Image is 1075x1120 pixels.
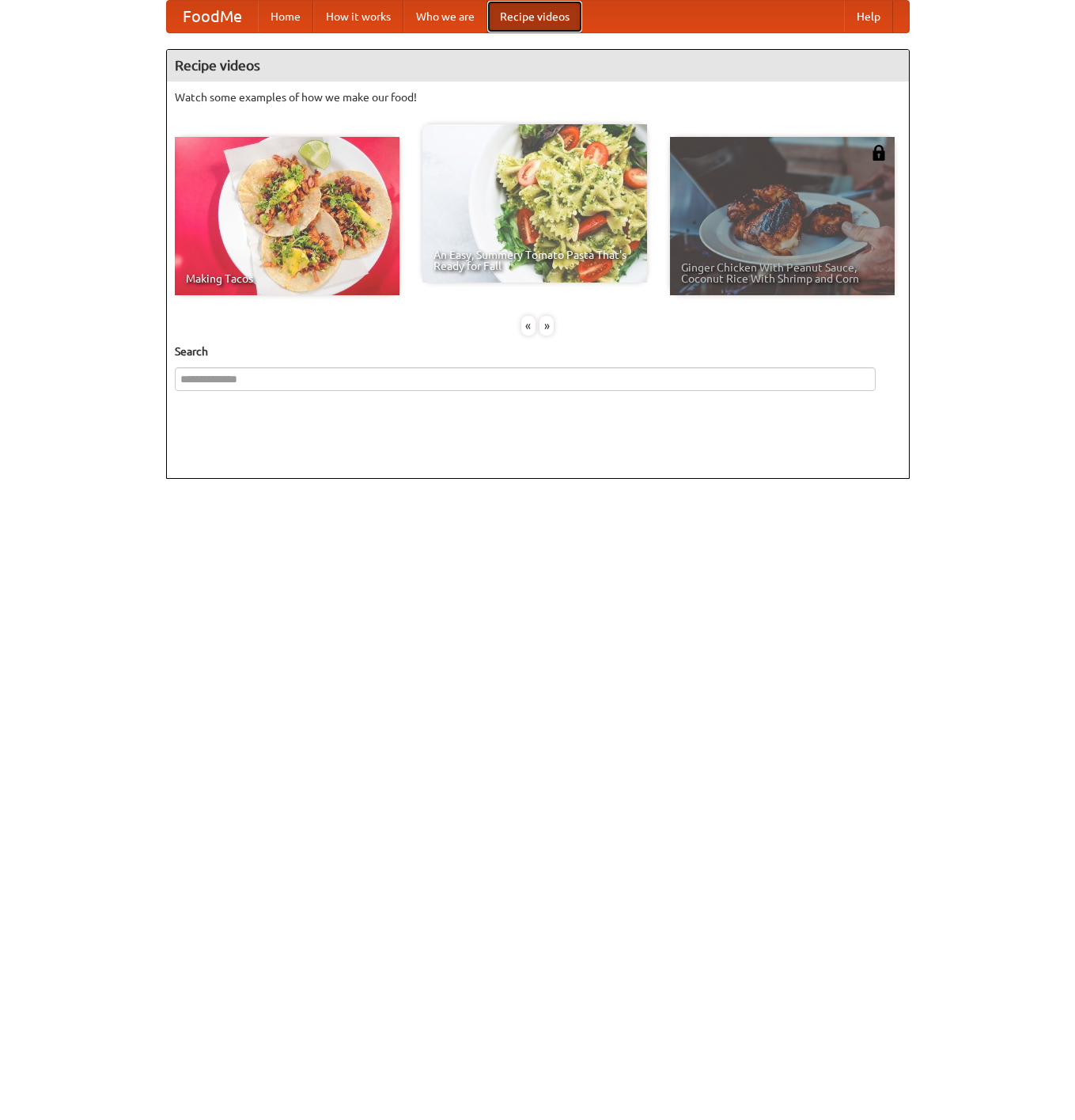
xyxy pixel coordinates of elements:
span: An Easy, Summery Tomato Pasta That's Ready for Fall [433,249,636,271]
a: FoodMe [167,1,258,32]
div: « [521,316,536,336]
img: 483408.png [871,145,887,161]
a: Who we are [403,1,487,32]
span: Making Tacos [186,273,388,284]
a: Home [258,1,313,32]
a: Recipe videos [487,1,582,32]
p: Watch some examples of how we make our food! [175,89,901,105]
h5: Search [175,344,901,359]
a: Making Tacos [175,137,399,295]
a: Help [844,1,893,32]
h4: Recipe videos [167,50,909,82]
a: An Easy, Summery Tomato Pasta That's Ready for Fall [422,124,647,283]
a: How it works [313,1,403,32]
div: » [539,316,554,336]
